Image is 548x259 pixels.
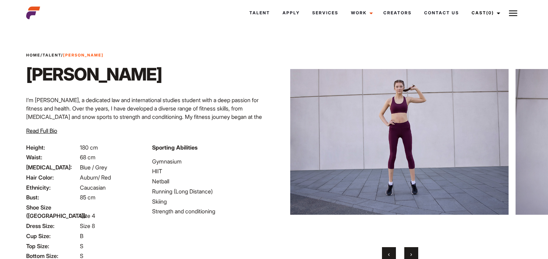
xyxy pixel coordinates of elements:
[152,144,197,151] strong: Sporting Abilities
[26,127,57,134] span: Read Full Bio
[26,127,57,135] button: Read Full Bio
[43,53,61,58] a: Talent
[26,222,78,230] span: Dress Size:
[26,242,78,250] span: Top Size:
[80,164,107,171] span: Blue / Grey
[26,52,104,58] span: / /
[509,9,517,17] img: Burger icon
[465,3,504,22] a: Cast(0)
[152,187,270,196] li: Running (Long Distance)
[26,203,78,220] span: Shoe Size ([GEOGRAPHIC_DATA]):
[26,6,40,20] img: cropped-aefm-brand-fav-22-square.png
[80,194,96,201] span: 85 cm
[80,184,106,191] span: Caucasian
[80,174,111,181] span: Auburn/ Red
[26,173,78,182] span: Hair Color:
[345,3,377,22] a: Work
[26,64,162,85] h1: [PERSON_NAME]
[63,53,104,58] strong: [PERSON_NAME]
[26,232,78,240] span: Cup Size:
[26,53,40,58] a: Home
[377,3,418,22] a: Creators
[276,3,306,22] a: Apply
[290,45,509,239] img: Amalia5
[26,193,78,201] span: Bust:
[80,243,83,250] span: S
[80,144,98,151] span: 180 cm
[486,10,494,15] span: (0)
[80,212,95,219] span: Size 4
[80,222,95,229] span: Size 8
[26,96,270,129] p: I’m [PERSON_NAME], a dedicated law and international studies student with a deep passion for fitn...
[152,167,270,175] li: HIIT
[80,233,83,239] span: B
[152,197,270,206] li: Skiing
[306,3,345,22] a: Services
[152,157,270,166] li: Gymnasium
[243,3,276,22] a: Talent
[26,163,78,172] span: [MEDICAL_DATA]:
[26,153,78,161] span: Waist:
[26,143,78,152] span: Height:
[152,207,270,215] li: Strength and conditioning
[418,3,465,22] a: Contact Us
[152,177,270,185] li: Netball
[388,251,390,258] span: Previous
[410,251,412,258] span: Next
[26,183,78,192] span: Ethnicity:
[80,154,96,161] span: 68 cm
